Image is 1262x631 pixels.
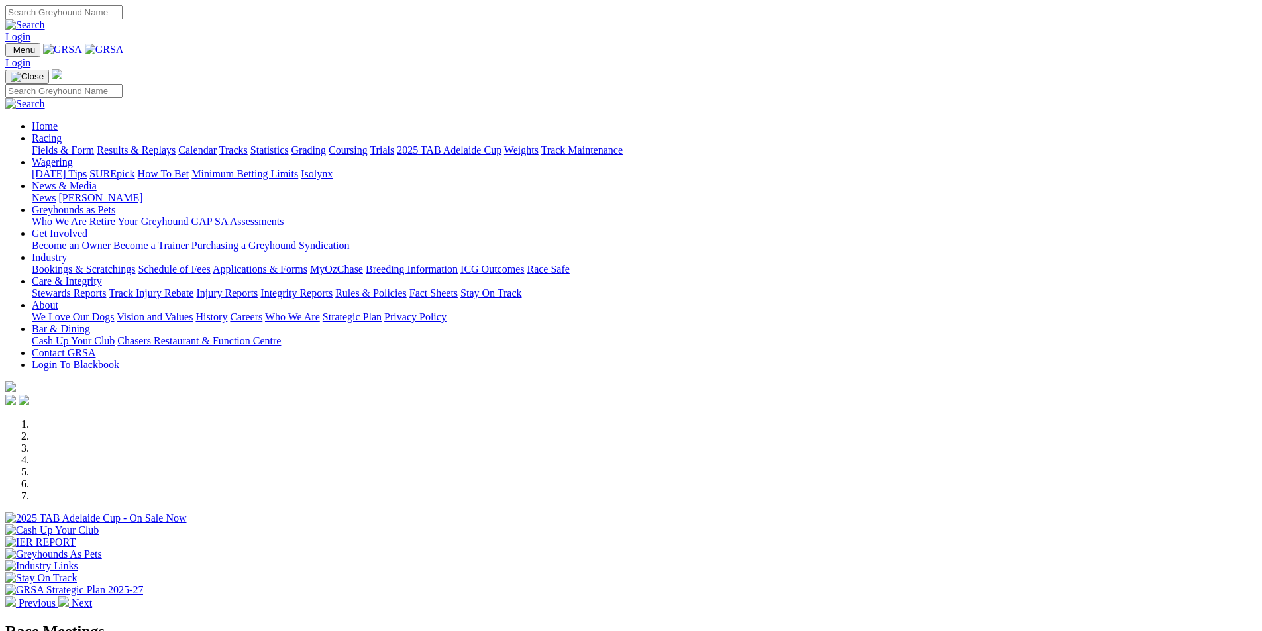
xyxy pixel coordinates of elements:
[58,596,69,607] img: chevron-right-pager-white.svg
[97,144,176,156] a: Results & Replays
[32,168,1257,180] div: Wagering
[5,596,16,607] img: chevron-left-pager-white.svg
[213,264,307,275] a: Applications & Forms
[178,144,217,156] a: Calendar
[5,5,123,19] input: Search
[32,347,95,358] a: Contact GRSA
[260,287,333,299] a: Integrity Reports
[5,524,99,536] img: Cash Up Your Club
[32,323,90,334] a: Bar & Dining
[299,240,349,251] a: Syndication
[32,216,87,227] a: Who We Are
[5,597,58,608] a: Previous
[32,287,1257,299] div: Care & Integrity
[384,311,447,322] a: Privacy Policy
[195,311,227,322] a: History
[32,192,56,203] a: News
[52,69,62,79] img: logo-grsa-white.png
[32,359,119,370] a: Login To Blackbook
[32,204,115,215] a: Greyhounds as Pets
[370,144,394,156] a: Trials
[191,216,284,227] a: GAP SA Assessments
[460,287,521,299] a: Stay On Track
[32,156,73,168] a: Wagering
[366,264,458,275] a: Breeding Information
[13,45,35,55] span: Menu
[219,144,248,156] a: Tracks
[5,381,16,392] img: logo-grsa-white.png
[32,335,1257,347] div: Bar & Dining
[335,287,407,299] a: Rules & Policies
[5,57,30,68] a: Login
[409,287,458,299] a: Fact Sheets
[43,44,82,56] img: GRSA
[329,144,368,156] a: Coursing
[323,311,382,322] a: Strategic Plan
[5,584,143,596] img: GRSA Strategic Plan 2025-27
[5,560,78,572] img: Industry Links
[310,264,363,275] a: MyOzChase
[117,335,281,346] a: Chasers Restaurant & Function Centre
[19,395,29,405] img: twitter.svg
[19,597,56,608] span: Previous
[32,132,62,144] a: Racing
[113,240,189,251] a: Become a Trainer
[32,264,1257,275] div: Industry
[5,31,30,42] a: Login
[5,512,187,524] img: 2025 TAB Adelaide Cup - On Sale Now
[230,311,262,322] a: Careers
[291,144,326,156] a: Grading
[32,180,97,191] a: News & Media
[5,548,102,560] img: Greyhounds As Pets
[58,597,92,608] a: Next
[5,98,45,110] img: Search
[32,335,115,346] a: Cash Up Your Club
[58,192,142,203] a: [PERSON_NAME]
[5,572,77,584] img: Stay On Track
[138,264,210,275] a: Schedule of Fees
[32,192,1257,204] div: News & Media
[85,44,124,56] img: GRSA
[265,311,320,322] a: Who We Are
[196,287,258,299] a: Injury Reports
[89,168,134,179] a: SUREpick
[5,43,40,57] button: Toggle navigation
[32,252,67,263] a: Industry
[32,216,1257,228] div: Greyhounds as Pets
[32,264,135,275] a: Bookings & Scratchings
[541,144,623,156] a: Track Maintenance
[32,168,87,179] a: [DATE] Tips
[504,144,539,156] a: Weights
[5,536,76,548] img: IER REPORT
[250,144,289,156] a: Statistics
[32,144,94,156] a: Fields & Form
[32,287,106,299] a: Stewards Reports
[32,311,114,322] a: We Love Our Dogs
[191,168,298,179] a: Minimum Betting Limits
[32,240,111,251] a: Become an Owner
[397,144,501,156] a: 2025 TAB Adelaide Cup
[191,240,296,251] a: Purchasing a Greyhound
[32,228,87,239] a: Get Involved
[32,121,58,132] a: Home
[5,19,45,31] img: Search
[72,597,92,608] span: Next
[32,144,1257,156] div: Racing
[138,168,189,179] a: How To Bet
[527,264,569,275] a: Race Safe
[5,84,123,98] input: Search
[32,311,1257,323] div: About
[301,168,333,179] a: Isolynx
[109,287,193,299] a: Track Injury Rebate
[32,299,58,311] a: About
[460,264,524,275] a: ICG Outcomes
[32,275,102,287] a: Care & Integrity
[5,395,16,405] img: facebook.svg
[11,72,44,82] img: Close
[117,311,193,322] a: Vision and Values
[5,70,49,84] button: Toggle navigation
[89,216,189,227] a: Retire Your Greyhound
[32,240,1257,252] div: Get Involved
